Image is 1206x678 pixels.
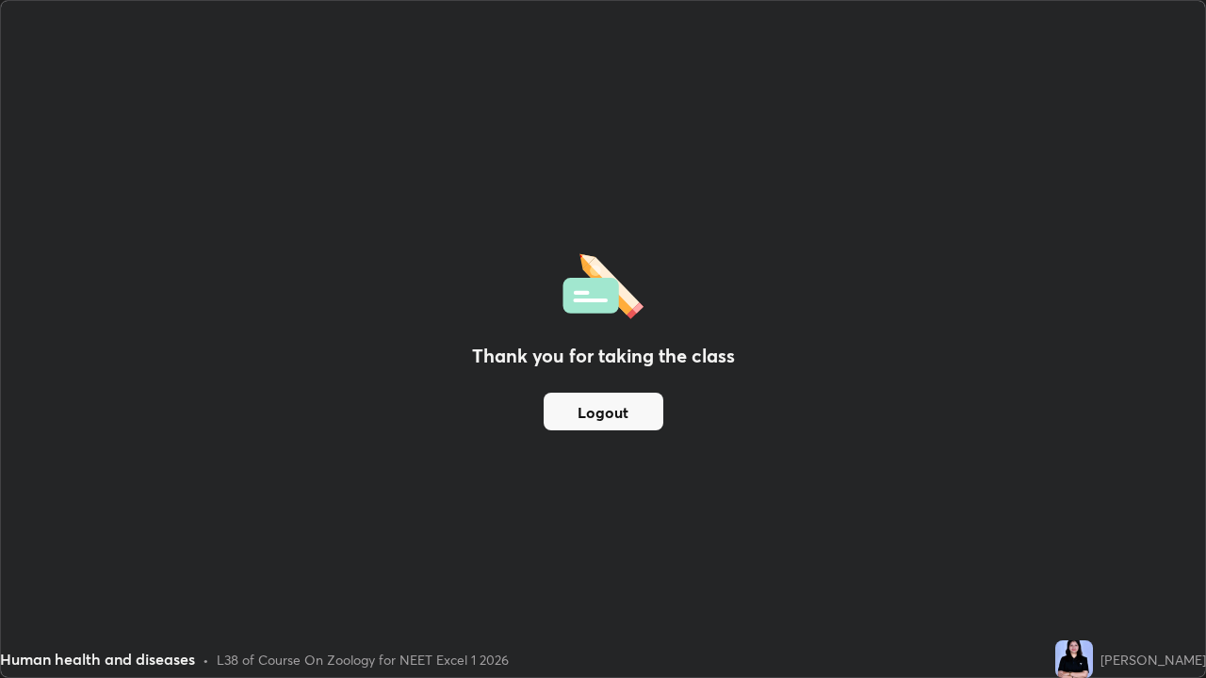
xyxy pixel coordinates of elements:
[1100,650,1206,670] div: [PERSON_NAME]
[1055,640,1093,678] img: f3274e365041448fb68da36d93efd048.jpg
[544,393,663,430] button: Logout
[562,248,644,319] img: offlineFeedback.1438e8b3.svg
[203,650,209,670] div: •
[472,342,735,370] h2: Thank you for taking the class
[217,650,509,670] div: L38 of Course On Zoology for NEET Excel 1 2026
